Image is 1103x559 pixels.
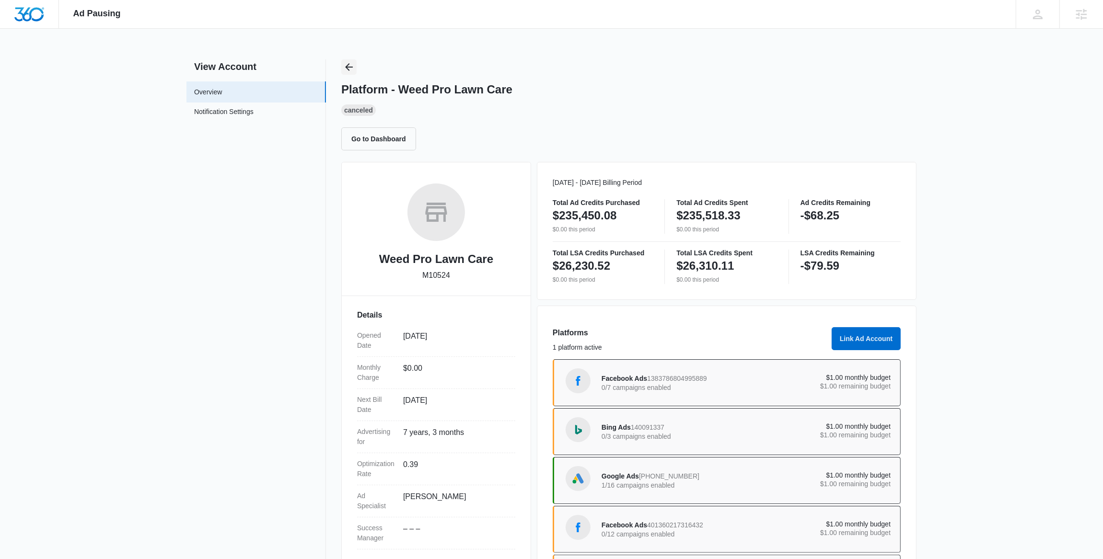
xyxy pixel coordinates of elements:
p: $1.00 remaining budget [746,480,891,487]
p: $1.00 monthly budget [746,374,891,381]
p: LSA Credits Remaining [801,250,901,256]
p: -$68.25 [801,208,839,223]
span: Google Ads [602,472,639,480]
dd: 7 years, 3 months [403,427,508,447]
dt: Optimization Rate [357,459,395,479]
p: Total LSA Credits Spent [676,250,777,256]
p: $1.00 remaining budget [746,383,891,389]
p: [DATE] - [DATE] Billing Period [553,178,901,188]
p: 1 platform active [553,342,826,353]
h2: Weed Pro Lawn Care [379,251,493,268]
div: Ad Specialist[PERSON_NAME] [357,485,515,517]
h2: View Account [186,59,326,74]
div: Canceled [341,104,376,116]
span: Facebook Ads [602,521,647,529]
div: Advertising for7 years, 3 months [357,421,515,453]
p: $235,450.08 [553,208,616,223]
p: 0/7 campaigns enabled [602,384,746,391]
p: $0.00 this period [553,275,653,284]
dd: $0.00 [403,363,508,383]
div: Opened Date[DATE] [357,325,515,357]
a: Facebook AdsFacebook Ads4013602173164320/12 campaigns enabled$1.00 monthly budget$1.00 remaining ... [553,506,901,553]
p: Total Ad Credits Spent [676,199,777,206]
p: Total LSA Credits Purchased [553,250,653,256]
p: $235,518.33 [676,208,740,223]
dd: 0.39 [403,459,508,479]
a: Bing AdsBing Ads1400913370/3 campaigns enabled$1.00 monthly budget$1.00 remaining budget [553,408,901,455]
p: $1.00 remaining budget [746,432,891,438]
p: $1.00 monthly budget [746,423,891,430]
p: 0/12 campaigns enabled [602,531,746,537]
img: Google Ads [571,471,585,486]
h3: Platforms [553,327,826,339]
a: Go to Dashboard [341,135,422,143]
dt: Ad Specialist [357,491,395,511]
button: Back [341,59,357,75]
button: Link Ad Account [832,327,901,350]
span: 401360217316432 [647,521,703,529]
div: Optimization Rate0.39 [357,453,515,485]
a: Facebook AdsFacebook Ads13837868049958890/7 campaigns enabled$1.00 monthly budget$1.00 remaining ... [553,359,901,406]
dt: Next Bill Date [357,395,395,415]
dd: [PERSON_NAME] [403,491,508,511]
p: $0.00 this period [676,275,777,284]
dd: [DATE] [403,395,508,415]
span: Facebook Ads [602,375,647,382]
span: Bing Ads [602,423,631,431]
div: Monthly Charge$0.00 [357,357,515,389]
p: $0.00 this period [553,225,653,234]
dt: Monthly Charge [357,363,395,383]
span: 1383786804995889 [647,375,707,382]
p: Ad Credits Remaining [801,199,901,206]
p: M10524 [422,270,450,281]
button: Go to Dashboard [341,127,416,150]
span: [PHONE_NUMBER] [639,472,699,480]
p: -$79.59 [801,258,839,274]
p: $26,310.11 [676,258,734,274]
p: 1/16 campaigns enabled [602,482,746,489]
dd: [DATE] [403,331,508,351]
h1: Platform - Weed Pro Lawn Care [341,82,512,97]
p: $1.00 monthly budget [746,472,891,479]
p: $1.00 monthly budget [746,521,891,527]
a: Notification Settings [194,107,254,119]
div: Next Bill Date[DATE] [357,389,515,421]
p: $0.00 this period [676,225,777,234]
p: Total Ad Credits Purchased [553,199,653,206]
p: $26,230.52 [553,258,610,274]
span: Ad Pausing [73,9,121,19]
dt: Advertising for [357,427,395,447]
div: Success Manager– – – [357,517,515,549]
img: Facebook Ads [571,520,585,535]
dd: – – – [403,523,508,543]
a: Overview [194,87,222,97]
h3: Details [357,309,515,321]
p: 0/3 campaigns enabled [602,433,746,440]
dt: Success Manager [357,523,395,543]
span: 140091337 [631,423,664,431]
a: Google AdsGoogle Ads[PHONE_NUMBER]1/16 campaigns enabled$1.00 monthly budget$1.00 remaining budget [553,457,901,504]
dt: Opened Date [357,331,395,351]
img: Facebook Ads [571,374,585,388]
img: Bing Ads [571,422,585,437]
p: $1.00 remaining budget [746,529,891,536]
